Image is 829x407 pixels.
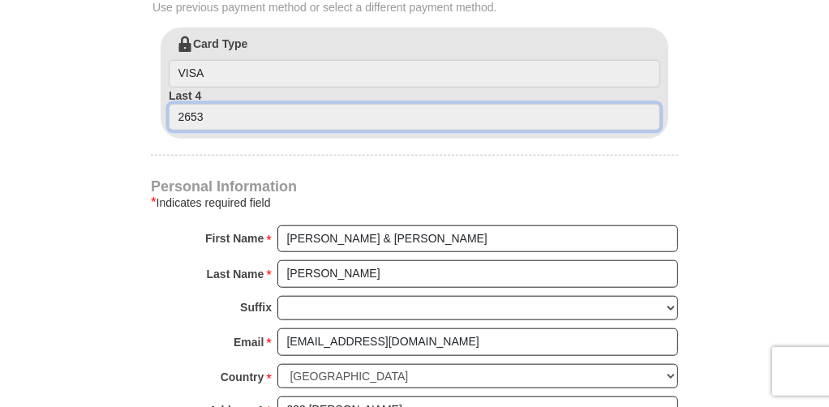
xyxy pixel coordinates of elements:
[169,104,660,131] input: Last 4
[151,193,678,212] div: Indicates required field
[205,227,264,250] strong: First Name
[169,36,660,88] label: Card Type
[207,263,264,285] strong: Last Name
[169,88,660,131] label: Last 4
[169,60,660,88] input: Card Type
[240,296,272,319] strong: Suffix
[221,366,264,388] strong: Country
[151,180,678,193] h4: Personal Information
[234,331,264,353] strong: Email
